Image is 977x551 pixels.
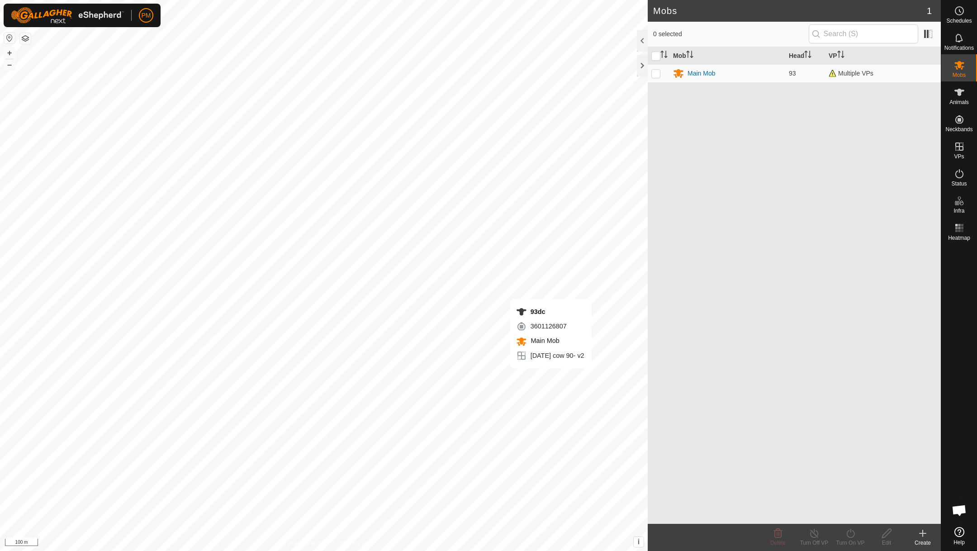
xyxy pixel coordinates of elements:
[634,537,644,547] button: i
[927,4,932,18] span: 1
[516,351,584,361] div: [DATE] cow 90- v2
[686,52,693,59] p-sorticon: Activate to sort
[948,235,970,241] span: Heatmap
[796,539,832,547] div: Turn Off VP
[945,127,972,132] span: Neckbands
[954,154,964,159] span: VPs
[946,18,972,24] span: Schedules
[953,72,966,78] span: Mobs
[825,47,941,65] th: VP
[832,539,868,547] div: Turn On VP
[953,208,964,214] span: Infra
[941,523,977,549] a: Help
[837,52,844,59] p-sorticon: Activate to sort
[944,45,974,51] span: Notifications
[660,52,668,59] p-sorticon: Activate to sort
[905,539,941,547] div: Create
[804,52,811,59] p-sorticon: Activate to sort
[529,337,560,344] span: Main Mob
[946,497,973,524] div: Open chat
[809,24,918,43] input: Search (S)
[951,181,967,186] span: Status
[653,29,809,39] span: 0 selected
[868,539,905,547] div: Edit
[20,33,31,44] button: Map Layers
[333,539,360,547] a: Contact Us
[4,33,15,43] button: Reset Map
[949,100,969,105] span: Animals
[288,539,322,547] a: Privacy Policy
[789,70,796,77] span: 93
[829,70,873,77] span: Multiple VPs
[11,7,124,24] img: Gallagher Logo
[516,321,584,332] div: 3601126807
[770,540,786,546] span: Delete
[688,69,715,78] div: Main Mob
[653,5,927,16] h2: Mobs
[785,47,825,65] th: Head
[4,47,15,58] button: +
[953,540,965,545] span: Help
[516,306,584,317] div: 93dc
[669,47,785,65] th: Mob
[142,11,151,20] span: PM
[638,538,640,546] span: i
[4,59,15,70] button: –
